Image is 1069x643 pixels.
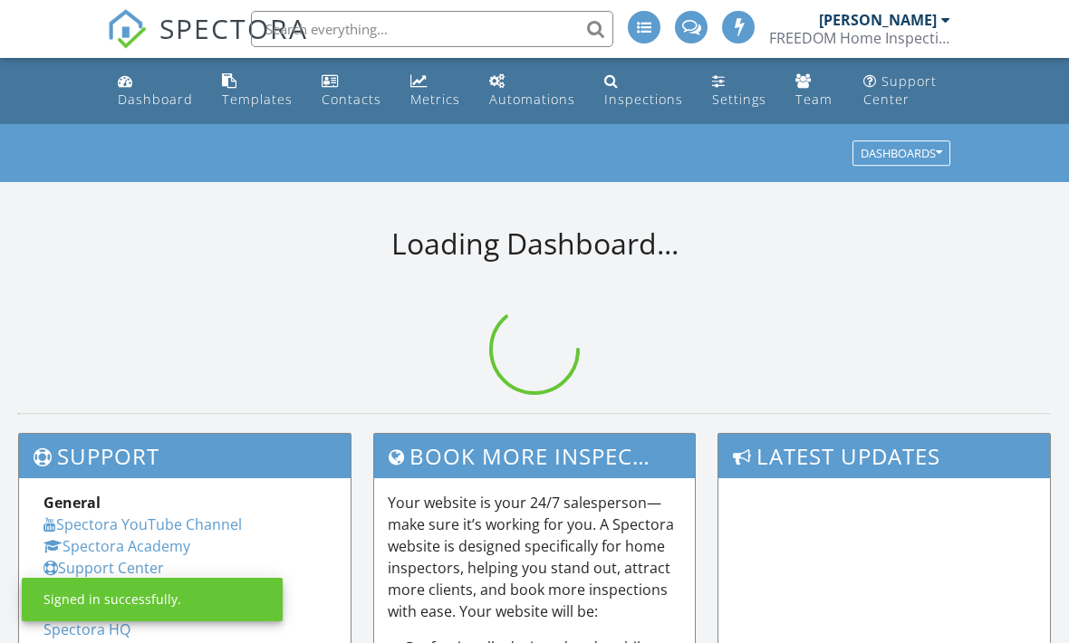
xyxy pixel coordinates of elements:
[251,11,613,47] input: Search everything...
[43,558,164,578] a: Support Center
[597,65,690,117] a: Inspections
[19,434,351,478] h3: Support
[118,91,193,108] div: Dashboard
[43,514,242,534] a: Spectora YouTube Channel
[107,24,308,62] a: SPECTORA
[795,91,833,108] div: Team
[856,65,958,117] a: Support Center
[388,492,681,622] p: Your website is your 24/7 salesperson—make sure it’s working for you. A Spectora website is desig...
[222,91,293,108] div: Templates
[159,9,308,47] span: SPECTORA
[852,141,950,167] button: Dashboards
[482,65,583,117] a: Automations (Advanced)
[718,434,1050,478] h3: Latest Updates
[43,590,181,609] div: Signed in successfully.
[489,91,575,108] div: Automations
[410,91,460,108] div: Metrics
[819,11,937,29] div: [PERSON_NAME]
[705,65,774,117] a: Settings
[374,434,695,478] h3: Book More Inspections
[788,65,842,117] a: Team
[863,72,937,108] div: Support Center
[43,536,190,556] a: Spectora Academy
[403,65,467,117] a: Metrics
[604,91,683,108] div: Inspections
[769,29,950,47] div: FREEDOM Home Inspections
[43,493,101,513] strong: General
[111,65,200,117] a: Dashboard
[861,148,942,160] div: Dashboards
[314,65,389,117] a: Contacts
[107,9,147,49] img: The Best Home Inspection Software - Spectora
[712,91,766,108] div: Settings
[322,91,381,108] div: Contacts
[215,65,300,117] a: Templates
[43,619,130,639] a: Spectora HQ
